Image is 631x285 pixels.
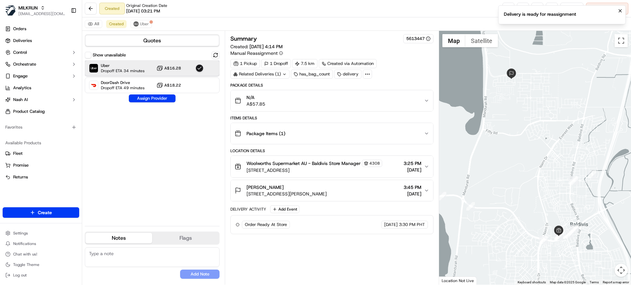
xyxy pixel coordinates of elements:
[550,280,586,284] span: Map data ©2025 Google
[164,66,181,71] span: A$16.28
[384,222,398,228] span: [DATE]
[18,11,65,16] button: [EMAIL_ADDRESS][DOMAIN_NAME]
[246,160,361,167] span: Woolworths Supermarket AU - Baldivis Store Manager
[109,21,124,27] span: Created
[93,52,126,58] label: Show unavailable
[334,70,362,79] div: delivery
[5,5,16,16] img: MILKRUN
[101,85,145,91] span: Dropoff ETA 49 minutes
[3,172,79,182] button: Returns
[615,34,628,47] button: Toggle fullscreen view
[466,202,475,211] div: 12
[442,34,465,47] button: Show street map
[13,231,28,236] span: Settings
[569,176,577,184] div: 7
[13,241,36,246] span: Notifications
[230,36,257,42] h3: Summary
[230,50,278,56] span: Manual Reassignment
[3,229,79,238] button: Settings
[570,225,579,233] div: 6
[261,59,291,68] div: 1 Dropoff
[164,83,181,88] span: A$18.22
[3,160,79,171] button: Promise
[3,3,68,18] button: MILKRUNMILKRUN[EMAIL_ADDRESS][DOMAIN_NAME]
[3,83,79,93] a: Analytics
[554,232,563,240] div: 5
[129,94,175,102] button: Assign Provider
[3,71,79,81] button: Engage
[13,273,27,278] span: Log out
[504,11,576,17] div: Delivery is ready for reassignment
[13,151,23,156] span: Fleet
[85,233,152,243] button: Notes
[18,5,38,11] button: MILKRUN
[3,122,79,132] div: Favorites
[615,264,628,277] button: Map camera controls
[518,280,546,285] button: Keyboard shortcuts
[245,222,287,228] span: Order Ready At Store
[3,35,79,46] a: Deliveries
[3,250,79,259] button: Chat with us!
[13,85,31,91] span: Analytics
[85,35,219,46] button: Quotes
[13,73,28,79] span: Engage
[3,59,79,70] button: Orchestrate
[140,21,149,27] span: Uber
[246,167,382,173] span: [STREET_ADDRESS]
[590,280,599,284] a: Terms (opens in new tab)
[570,176,578,185] div: 9
[588,170,596,178] div: 8
[101,68,145,73] span: Dropoff ETA 34 minutes
[539,236,548,244] div: 11
[156,65,181,71] button: A$16.28
[369,161,380,166] span: 4308
[5,162,77,168] a: Promise
[89,64,98,72] img: Uber
[441,276,462,285] a: Open this area in Google Maps (opens a new window)
[230,148,433,153] div: Location Details
[246,191,327,197] span: [STREET_ADDRESS][PERSON_NAME]
[441,276,462,285] img: Google
[231,156,433,177] button: Woolworths Supermarket AU - Baldivis Store Manager4308[STREET_ADDRESS]3:25 PM[DATE]
[133,21,139,27] img: uber-new-logo.jpeg
[465,34,498,47] button: Show satellite imagery
[3,47,79,58] button: Control
[126,3,167,8] span: Original Creation Date
[246,94,265,101] span: N/A
[246,101,265,107] span: A$57.85
[13,38,32,44] span: Deliveries
[292,59,317,68] div: 7.5 km
[3,239,79,248] button: Notifications
[270,205,299,213] button: Add Event
[406,36,431,42] button: 5613447
[249,44,283,50] span: [DATE] 4:14 PM
[291,70,333,79] div: has_bag_count
[13,97,28,103] span: Nash AI
[156,82,181,89] button: A$18.22
[13,26,26,32] span: Orders
[555,232,563,240] div: 3
[13,61,36,67] span: Orchestrate
[126,8,160,14] span: [DATE] 03:21 PM
[130,20,152,28] button: Uber
[230,115,433,121] div: Items Details
[404,191,421,197] span: [DATE]
[3,207,79,218] button: Create
[230,43,283,50] span: Created:
[231,123,433,144] button: Package Items (1)
[246,130,285,137] span: Package Items ( 1 )
[3,94,79,105] button: Nash AI
[230,70,290,79] div: Related Deliveries (1)
[5,151,77,156] a: Fleet
[3,148,79,159] button: Fleet
[3,106,79,117] a: Product Catalog
[101,63,145,68] span: Uber
[3,271,79,280] button: Log out
[404,167,421,173] span: [DATE]
[3,24,79,34] a: Orders
[101,80,145,85] span: DoorDash Drive
[38,209,52,216] span: Create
